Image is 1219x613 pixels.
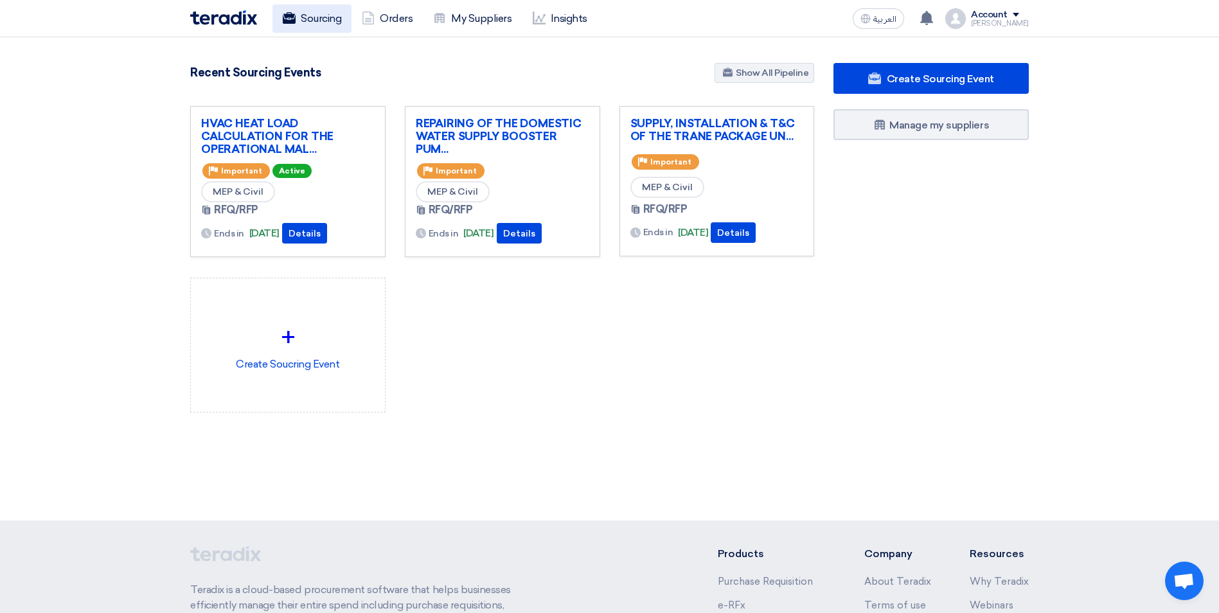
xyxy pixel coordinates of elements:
span: [DATE] [463,226,494,241]
a: About Teradix [864,576,931,587]
li: Company [864,546,931,562]
a: Webinars [970,600,1013,611]
li: Products [718,546,826,562]
div: [PERSON_NAME] [971,20,1029,27]
span: RFQ/RFP [214,202,258,218]
span: Create Sourcing Event [887,73,994,85]
span: Ends in [643,226,673,239]
span: RFQ/RFP [429,202,473,218]
button: العربية [853,8,904,29]
a: SUPPLY, INSTALLATION & T&C OF THE TRANE PACKAGE UN... [630,117,804,143]
img: Teradix logo [190,10,257,25]
span: [DATE] [249,226,280,241]
span: Important [436,166,477,175]
span: العربية [873,15,896,24]
button: Details [497,223,542,244]
a: Orders [351,4,423,33]
span: MEP & Civil [416,181,490,202]
a: Terms of use [864,600,926,611]
img: profile_test.png [945,8,966,29]
span: Ends in [429,227,459,240]
div: Create Soucring Event [201,289,375,402]
div: Account [971,10,1008,21]
a: HVAC HEAT LOAD CALCULATION FOR THE OPERATIONAL MAL... [201,117,375,155]
span: Important [221,166,262,175]
div: Open chat [1165,562,1204,600]
button: Details [711,222,756,243]
button: Details [282,223,327,244]
span: MEP & Civil [630,177,704,198]
div: + [201,318,375,357]
a: Why Teradix [970,576,1029,587]
span: MEP & Civil [201,181,275,202]
a: Sourcing [272,4,351,33]
a: e-RFx [718,600,745,611]
span: RFQ/RFP [643,202,688,217]
a: Insights [522,4,598,33]
a: Purchase Requisition [718,576,813,587]
a: REPAIRING OF THE DOMESTIC WATER SUPPLY BOOSTER PUM... [416,117,589,155]
a: My Suppliers [423,4,522,33]
span: Important [650,157,691,166]
a: Show All Pipeline [715,63,814,83]
span: Ends in [214,227,244,240]
span: Active [272,164,312,178]
h4: Recent Sourcing Events [190,66,321,80]
a: Manage my suppliers [833,109,1029,140]
span: [DATE] [678,226,708,240]
li: Resources [970,546,1029,562]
